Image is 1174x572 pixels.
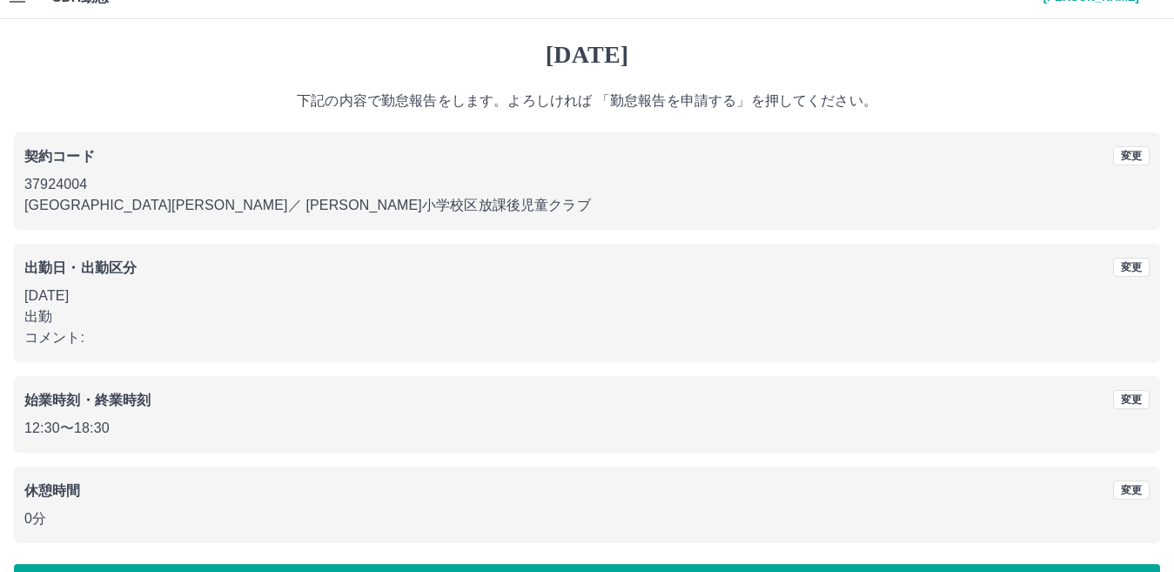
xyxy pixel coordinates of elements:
p: 出勤 [24,306,1150,327]
p: コメント: [24,327,1150,348]
button: 変更 [1113,481,1150,500]
b: 休憩時間 [24,483,81,498]
button: 変更 [1113,390,1150,409]
p: [DATE] [24,286,1150,306]
p: 0分 [24,508,1150,529]
b: 出勤日・出勤区分 [24,260,137,275]
p: 下記の内容で勤怠報告をします。よろしければ 「勤怠報告を申請する」を押してください。 [14,91,1160,111]
b: 契約コード [24,149,95,164]
button: 変更 [1113,258,1150,277]
p: [GEOGRAPHIC_DATA][PERSON_NAME] ／ [PERSON_NAME]小学校区放課後児童クラブ [24,195,1150,216]
p: 37924004 [24,174,1150,195]
p: 12:30 〜 18:30 [24,418,1150,439]
button: 変更 [1113,146,1150,165]
h1: [DATE] [14,40,1160,70]
b: 始業時刻・終業時刻 [24,393,151,407]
